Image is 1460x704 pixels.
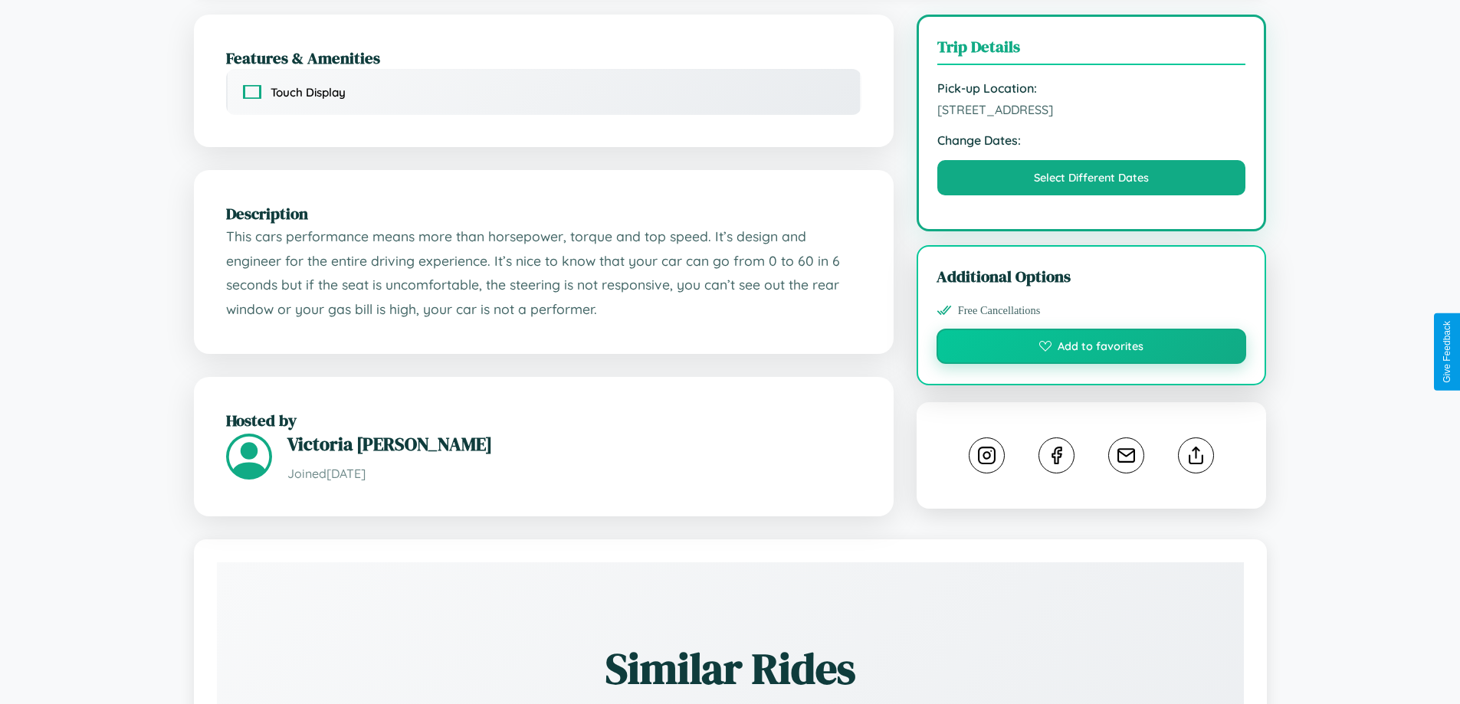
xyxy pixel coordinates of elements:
[1442,321,1452,383] div: Give Feedback
[226,47,861,69] h2: Features & Amenities
[271,639,1190,698] h2: Similar Rides
[937,102,1246,117] span: [STREET_ADDRESS]
[937,329,1247,364] button: Add to favorites
[226,202,861,224] h2: Description
[287,431,861,457] h3: Victoria [PERSON_NAME]
[937,265,1247,287] h3: Additional Options
[271,85,346,100] span: Touch Display
[937,80,1246,96] strong: Pick-up Location:
[226,224,861,322] p: This cars performance means more than horsepower, torque and top speed. It’s design and engineer ...
[287,463,861,485] p: Joined [DATE]
[937,35,1246,65] h3: Trip Details
[937,160,1246,195] button: Select Different Dates
[937,133,1246,148] strong: Change Dates:
[226,409,861,431] h2: Hosted by
[958,304,1041,317] span: Free Cancellations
